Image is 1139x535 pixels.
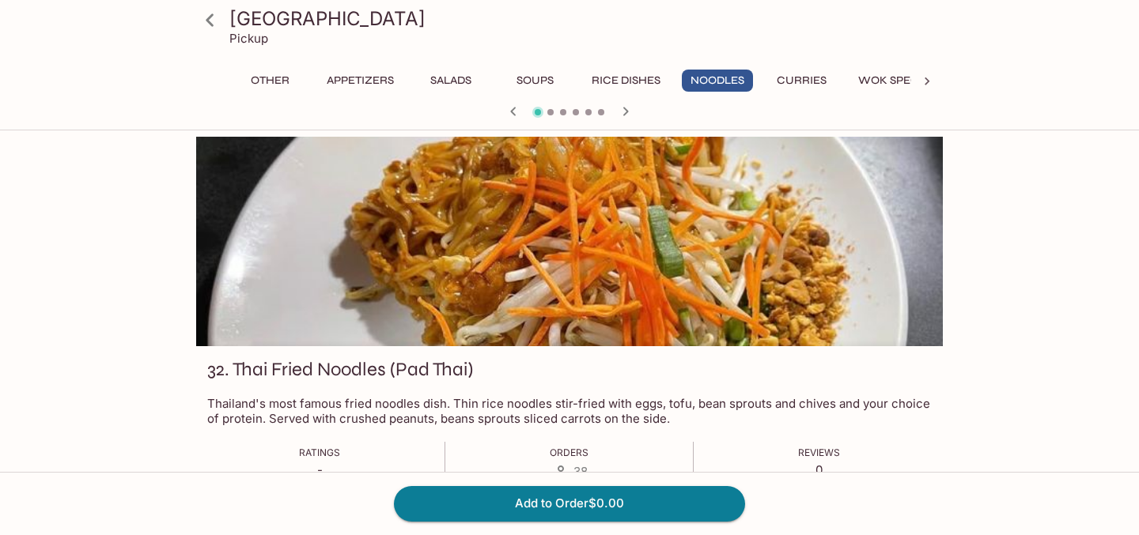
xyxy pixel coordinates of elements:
button: Curries [766,70,837,92]
p: Thailand's most famous fried noodles dish. Thin rice noodles stir-fried with eggs, tofu, bean spr... [207,396,932,426]
p: Pickup [229,31,268,46]
h3: 32. Thai Fried Noodles (Pad Thai) [207,357,473,382]
button: Wok Specialties [850,70,967,92]
span: Reviews [798,446,840,458]
span: Ratings [299,446,340,458]
button: Salads [415,70,486,92]
button: Soups [499,70,570,92]
button: Add to Order$0.00 [394,486,745,521]
span: 38 [573,464,588,479]
button: Rice Dishes [583,70,669,92]
button: Other [234,70,305,92]
p: 0 [798,462,840,477]
h3: [GEOGRAPHIC_DATA] [229,6,937,31]
button: Noodles [682,70,753,92]
button: Appetizers [318,70,403,92]
span: Orders [550,446,588,458]
p: - [299,462,340,477]
div: 32. Thai Fried Noodles (Pad Thai) [196,137,943,346]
